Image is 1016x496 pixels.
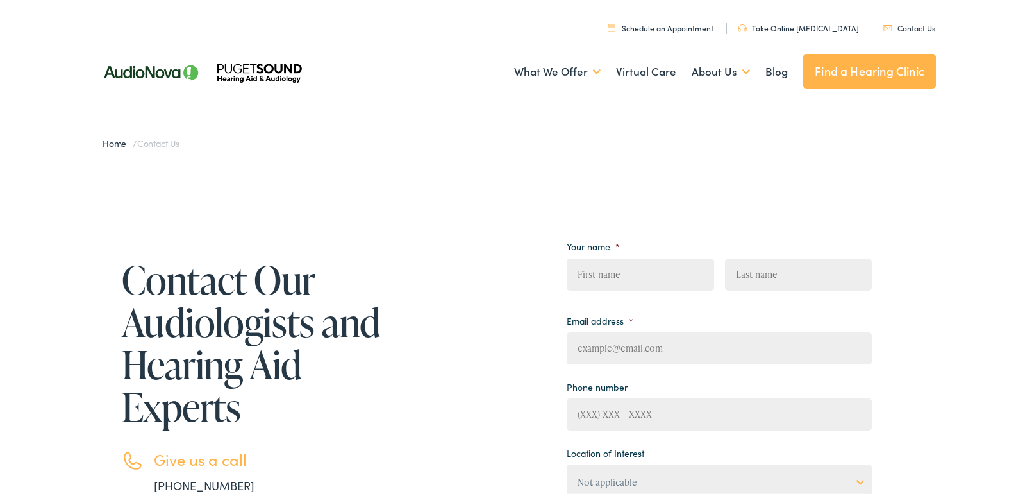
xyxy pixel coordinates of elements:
[567,445,644,456] label: Location of Interest
[692,46,750,93] a: About Us
[103,134,179,147] span: /
[608,21,615,30] img: utility icon
[738,22,747,30] img: utility icon
[608,20,713,31] a: Schedule an Appointment
[154,448,385,466] h3: Give us a call
[514,46,601,93] a: What We Offer
[567,256,713,288] input: First name
[567,312,633,324] label: Email address
[567,396,872,428] input: (XXX) XXX - XXXX
[137,134,179,147] span: Contact Us
[154,475,254,491] a: [PHONE_NUMBER]
[567,238,620,250] label: Your name
[122,256,385,425] h1: Contact Our Audiologists and Hearing Aid Experts
[765,46,788,93] a: Blog
[567,379,628,390] label: Phone number
[883,22,892,29] img: utility icon
[567,330,872,362] input: example@email.com
[738,20,859,31] a: Take Online [MEDICAL_DATA]
[616,46,676,93] a: Virtual Care
[883,20,935,31] a: Contact Us
[103,134,133,147] a: Home
[803,51,936,86] a: Find a Hearing Clinic
[725,256,872,288] input: Last name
